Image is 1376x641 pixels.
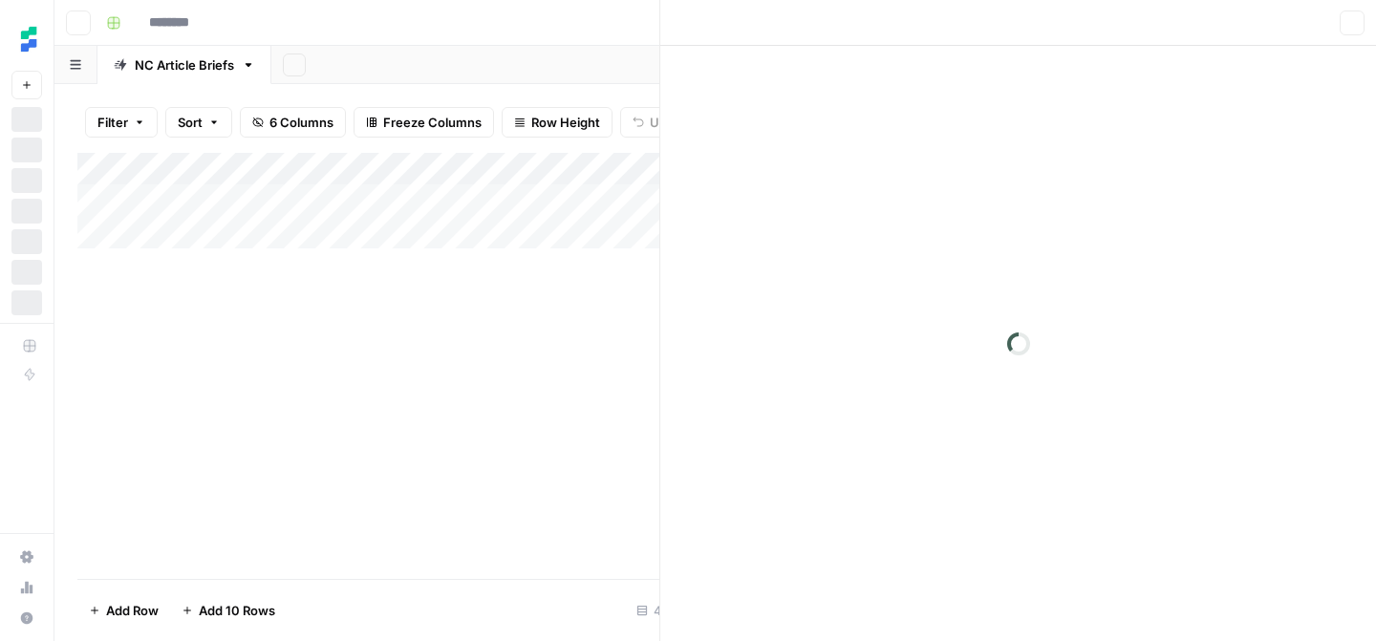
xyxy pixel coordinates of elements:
[178,113,203,132] span: Sort
[354,107,494,138] button: Freeze Columns
[199,601,275,620] span: Add 10 Rows
[11,542,42,572] a: Settings
[170,595,287,626] button: Add 10 Rows
[11,603,42,633] button: Help + Support
[135,55,234,75] div: NC Article Briefs
[77,595,170,626] button: Add Row
[502,107,613,138] button: Row Height
[97,113,128,132] span: Filter
[240,107,346,138] button: 6 Columns
[106,601,159,620] span: Add Row
[629,595,702,626] div: 4 Rows
[620,107,695,138] button: Undo
[165,107,232,138] button: Sort
[11,572,42,603] a: Usage
[97,46,271,84] a: NC Article Briefs
[11,15,42,63] button: Workspace: Ten Speed
[85,107,158,138] button: Filter
[11,22,46,56] img: Ten Speed Logo
[269,113,333,132] span: 6 Columns
[383,113,482,132] span: Freeze Columns
[650,113,682,132] span: Undo
[531,113,600,132] span: Row Height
